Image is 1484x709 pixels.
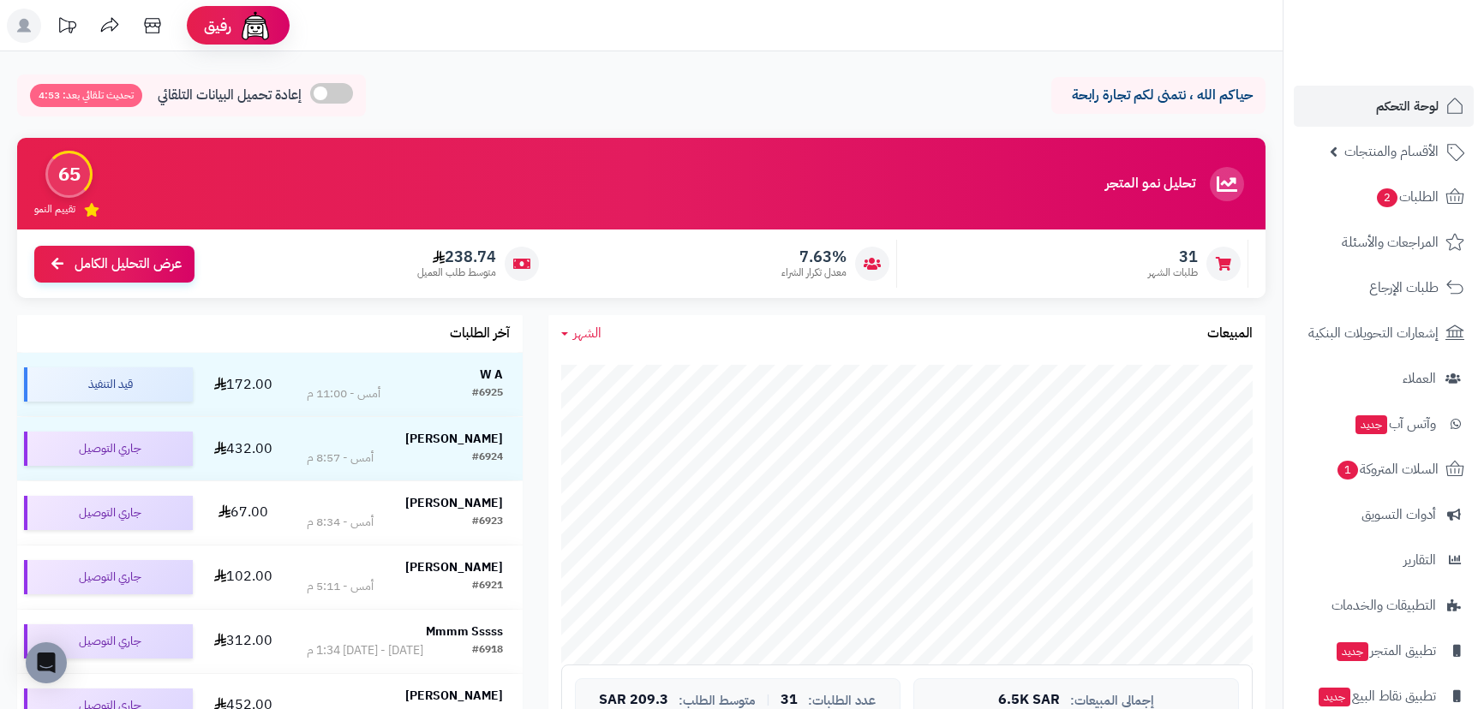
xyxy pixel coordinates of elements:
[26,642,67,683] div: Open Intercom Messenger
[1335,639,1436,663] span: تطبيق المتجر
[450,326,510,342] h3: آخر الطلبات
[808,694,876,708] span: عدد الطلبات:
[1294,494,1474,535] a: أدوات التسويق
[1294,358,1474,399] a: العملاء
[1294,585,1474,626] a: التطبيقات والخدمات
[480,366,503,384] strong: W A
[679,694,756,708] span: متوسط الطلب:
[781,693,798,708] span: 31
[1344,140,1439,164] span: الأقسام والمنتجات
[472,578,503,595] div: #6921
[1070,694,1154,708] span: إجمالي المبيعات:
[1308,321,1439,345] span: إشعارات التحويلات البنكية
[417,265,496,280] span: متوسط طلب العميل
[573,323,601,343] span: الشهر
[1331,593,1436,617] span: التطبيقات والخدمات
[1105,176,1195,192] h3: تحليل نمو المتجر
[200,481,287,545] td: 67.00
[1148,265,1198,280] span: طلبات الشهر
[781,247,847,266] span: 7.63%
[1294,313,1474,354] a: إشعارات التحويلات البنكية
[1294,176,1474,217] a: الطلبات2
[1361,503,1436,527] span: أدوات التسويق
[1294,539,1474,581] a: التقارير
[24,432,193,466] div: جاري التوصيل
[24,624,193,658] div: جاري التوصيل
[472,642,503,659] div: #6918
[24,367,193,402] div: قيد التنفيذ
[1377,188,1397,207] span: 2
[75,254,182,274] span: عرض التحليل الكامل
[307,578,374,595] div: أمس - 5:11 م
[561,324,601,343] a: الشهر
[1207,326,1253,342] h3: المبيعات
[405,687,503,705] strong: [PERSON_NAME]
[307,514,374,531] div: أمس - 8:34 م
[1403,548,1436,572] span: التقارير
[781,265,847,280] span: معدل تكرار الشراء
[1294,449,1474,490] a: السلات المتروكة1
[307,642,423,659] div: [DATE] - [DATE] 1:34 م
[1317,684,1436,708] span: تطبيق نقاط البيع
[24,560,193,594] div: جاري التوصيل
[405,494,503,512] strong: [PERSON_NAME]
[204,15,231,36] span: رفيق
[1294,222,1474,263] a: المراجعات والأسئلة
[200,353,287,416] td: 172.00
[1294,630,1474,671] a: تطبيق المتجرجديد
[1369,276,1439,300] span: طلبات الإرجاع
[30,84,142,107] span: تحديث تلقائي بعد: 4:53
[1403,366,1436,390] span: العملاء
[1336,457,1439,481] span: السلات المتروكة
[766,694,770,706] span: |
[472,514,503,531] div: #6923
[34,246,194,283] a: عرض التحليل الكامل
[1342,230,1439,254] span: المراجعات والأسئلة
[1367,45,1468,81] img: logo-2.png
[200,545,287,609] td: 102.00
[307,450,374,467] div: أمس - 8:57 م
[1294,403,1474,444] a: وآتس آبجديد
[1375,185,1439,209] span: الطلبات
[307,385,380,402] div: أمس - 11:00 م
[1319,688,1350,706] span: جديد
[1294,267,1474,308] a: طلبات الإرجاع
[417,247,496,266] span: 238.74
[24,496,193,530] div: جاري التوصيل
[238,9,272,43] img: ai-face.png
[405,558,503,576] strong: [PERSON_NAME]
[45,9,88,47] a: تحديثات المنصة
[1148,247,1198,266] span: 31
[158,86,302,105] span: إعادة تحميل البيانات التلقائي
[200,610,287,673] td: 312.00
[998,693,1060,708] span: 6.5K SAR
[1294,86,1474,127] a: لوحة التحكم
[426,623,503,640] strong: Mmmm Sssss
[1376,94,1439,118] span: لوحة التحكم
[200,417,287,480] td: 432.00
[34,202,75,217] span: تقييم النمو
[472,385,503,402] div: #6925
[1337,461,1358,480] span: 1
[1337,642,1368,661] span: جديد
[472,450,503,467] div: #6924
[1064,86,1253,105] p: حياكم الله ، نتمنى لكم تجارة رابحة
[405,430,503,448] strong: [PERSON_NAME]
[1354,412,1436,436] span: وآتس آب
[599,693,668,708] span: 209.3 SAR
[1355,415,1387,434] span: جديد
